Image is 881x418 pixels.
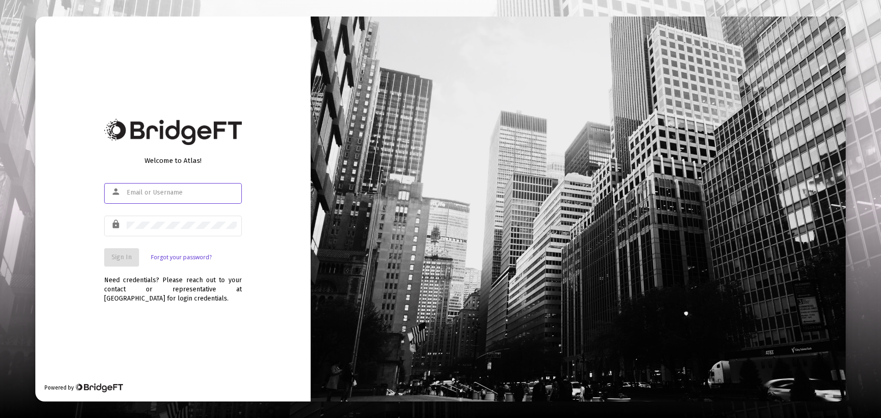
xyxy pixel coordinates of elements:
div: Welcome to Atlas! [104,156,242,165]
div: Powered by [45,383,123,392]
a: Forgot your password? [151,253,212,262]
input: Email or Username [127,189,237,196]
mat-icon: lock [111,219,122,230]
div: Need credentials? Please reach out to your contact or representative at [GEOGRAPHIC_DATA] for log... [104,267,242,303]
img: Bridge Financial Technology Logo [104,119,242,145]
img: Bridge Financial Technology Logo [75,383,123,392]
button: Sign In [104,248,139,267]
span: Sign In [112,253,132,261]
mat-icon: person [111,186,122,197]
